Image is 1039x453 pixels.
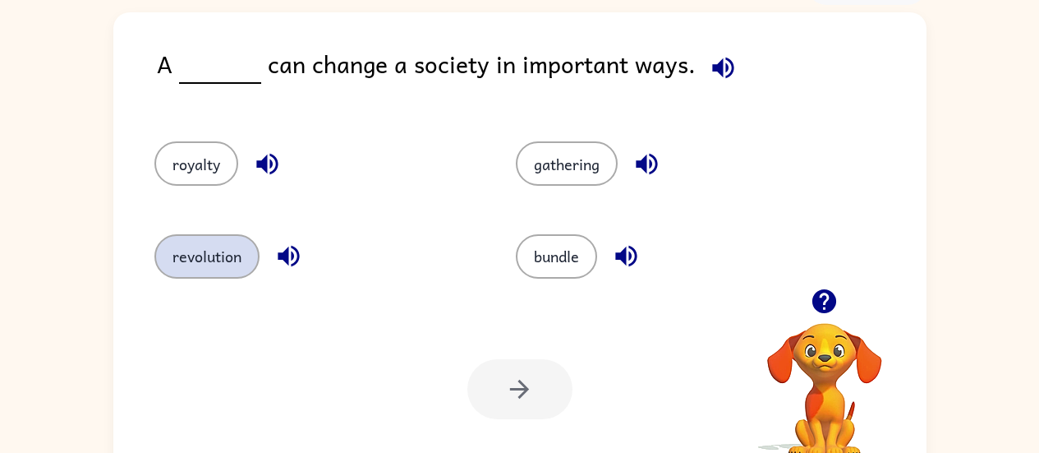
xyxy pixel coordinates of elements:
[154,234,260,279] button: revolution
[154,141,238,186] button: royalty
[157,45,926,109] div: A can change a society in important ways.
[516,234,597,279] button: bundle
[516,141,618,186] button: gathering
